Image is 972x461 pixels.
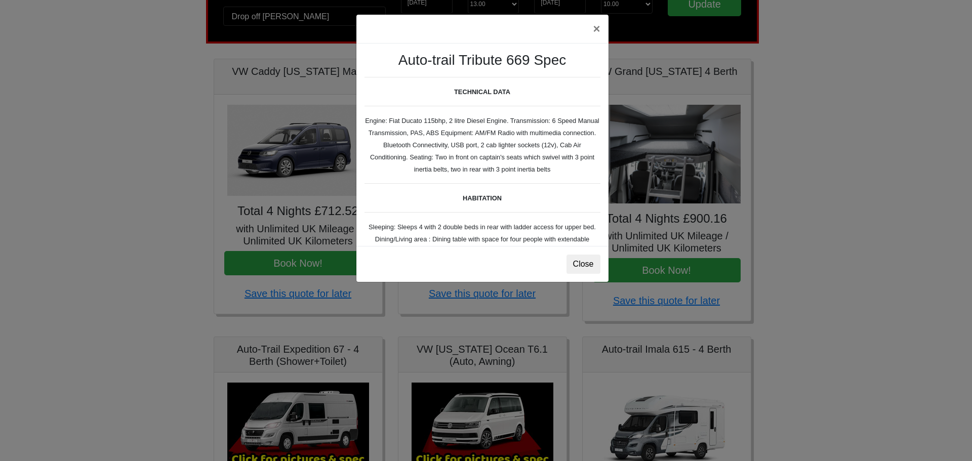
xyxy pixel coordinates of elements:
button: Close [566,255,600,274]
b: TECHNICAL DATA [454,88,510,96]
b: HABITATION [463,194,502,202]
button: × [585,15,608,43]
h3: Auto-trail Tribute 669 Spec [364,52,600,69]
